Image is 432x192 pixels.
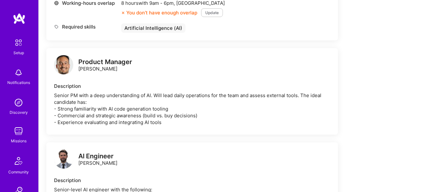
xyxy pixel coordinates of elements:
[201,8,223,17] button: Update
[121,23,185,33] div: Artificial Intelligence (AI)
[54,177,330,184] div: Description
[13,13,26,24] img: logo
[11,153,26,169] img: Community
[54,55,73,76] a: logo
[10,109,28,116] div: Discovery
[12,36,25,49] img: setup
[54,24,59,29] i: icon Tag
[78,59,132,65] div: Product Manager
[12,96,25,109] img: discovery
[121,9,197,16] div: You don’t have enough overlap
[54,83,330,89] div: Description
[78,153,117,160] div: AI Engineer
[78,153,117,166] div: [PERSON_NAME]
[54,23,118,30] div: Required skills
[13,49,24,56] div: Setup
[54,149,73,169] img: logo
[54,149,73,170] a: logo
[121,11,125,15] i: icon CloseOrange
[8,169,29,175] div: Community
[7,79,30,86] div: Notifications
[12,66,25,79] img: bell
[54,92,330,126] div: Senior PM with a deep understanding of AI. Will lead daily operations for the team and assess ext...
[12,125,25,138] img: teamwork
[54,55,73,74] img: logo
[78,59,132,72] div: [PERSON_NAME]
[11,138,27,144] div: Missions
[54,1,59,5] i: icon World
